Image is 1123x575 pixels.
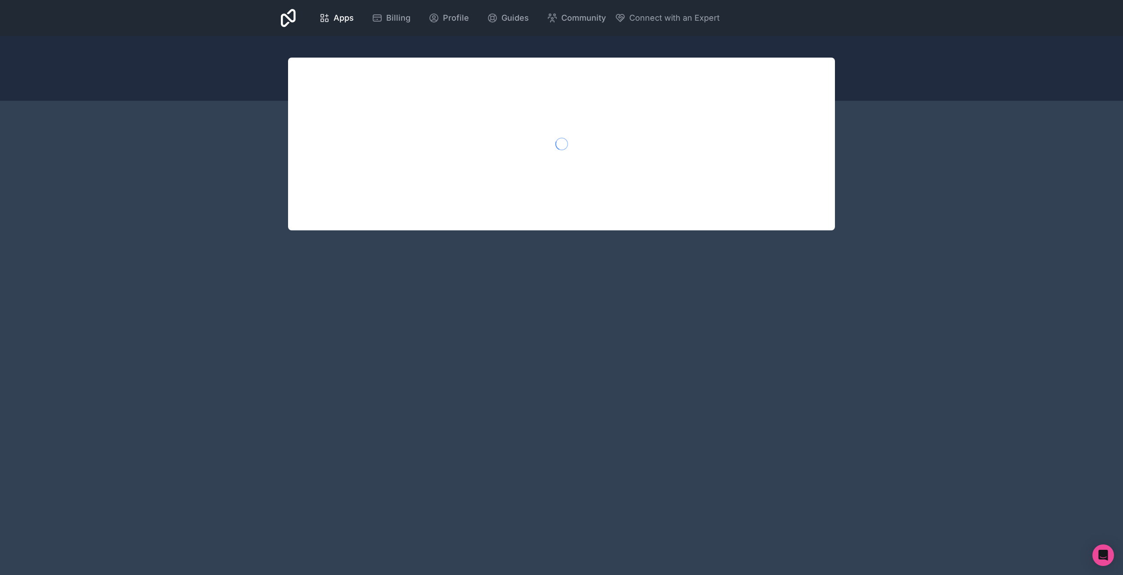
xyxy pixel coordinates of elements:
a: Apps [312,8,361,28]
span: Connect with an Expert [629,12,720,24]
a: Billing [365,8,418,28]
a: Community [540,8,613,28]
span: Community [561,12,606,24]
div: Open Intercom Messenger [1092,544,1114,566]
span: Apps [334,12,354,24]
button: Connect with an Expert [615,12,720,24]
span: Profile [443,12,469,24]
span: Billing [386,12,410,24]
a: Guides [480,8,536,28]
a: Profile [421,8,476,28]
span: Guides [501,12,529,24]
